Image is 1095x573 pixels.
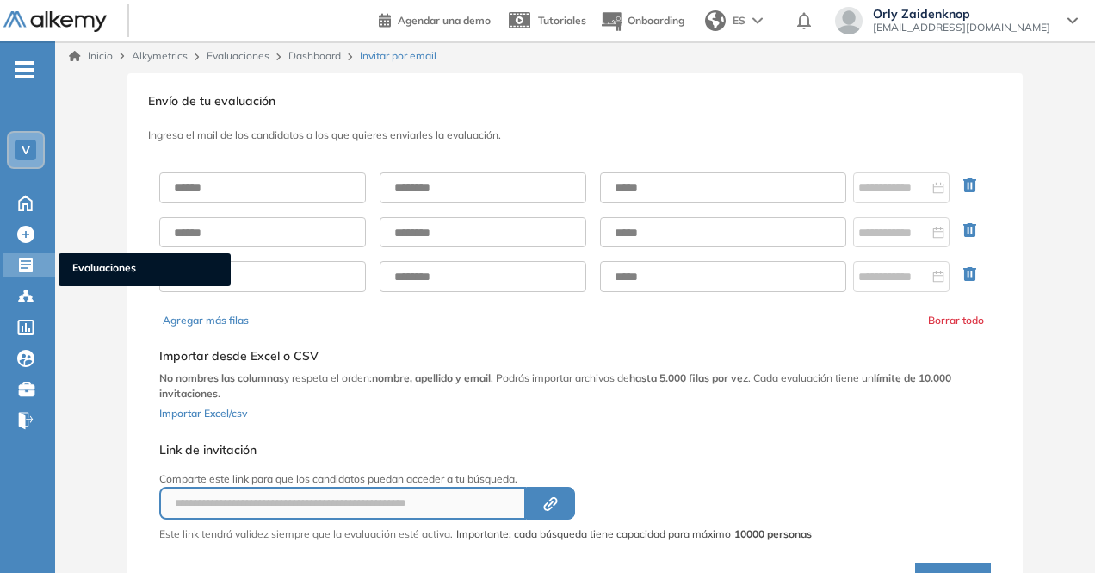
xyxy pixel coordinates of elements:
[1009,490,1095,573] div: Widget de chat
[372,371,491,384] b: nombre, apellido y email
[288,49,341,62] a: Dashboard
[69,48,113,64] a: Inicio
[159,371,284,384] b: No nombres las columnas
[159,349,991,364] h5: Importar desde Excel o CSV
[734,527,812,540] strong: 10000 personas
[538,14,586,27] span: Tutoriales
[159,526,453,542] p: Este link tendrá validez siempre que la evaluación esté activa.
[159,407,247,420] span: Importar Excel/csv
[928,313,984,328] button: Borrar todo
[159,371,951,400] b: límite de 10.000 invitaciones
[22,143,30,157] span: V
[705,10,726,31] img: world
[159,402,247,422] button: Importar Excel/csv
[379,9,491,29] a: Agendar una demo
[1009,490,1095,573] iframe: Chat Widget
[3,11,107,33] img: Logo
[360,48,436,64] span: Invitar por email
[15,68,34,72] i: -
[873,21,1050,34] span: [EMAIL_ADDRESS][DOMAIN_NAME]
[159,471,812,487] p: Comparte este link para que los candidatos puedan acceder a tu búsqueda.
[629,371,748,384] b: hasta 5.000 filas por vez
[752,17,763,24] img: arrow
[456,526,812,542] span: Importante: cada búsqueda tiene capacidad para máximo
[159,443,812,458] h5: Link de invitación
[398,14,491,27] span: Agendar una demo
[72,260,217,279] span: Evaluaciones
[873,7,1050,21] span: Orly Zaidenknop
[148,129,1002,141] h3: Ingresa el mail de los candidatos a los que quieres enviarles la evaluación.
[628,14,684,27] span: Onboarding
[132,49,188,62] span: Alkymetrics
[163,313,249,328] button: Agregar más filas
[159,371,991,402] p: y respeta el orden: . Podrás importar archivos de . Cada evaluación tiene un .
[733,13,745,28] span: ES
[207,49,269,62] a: Evaluaciones
[148,94,1002,109] h3: Envío de tu evaluación
[600,3,684,40] button: Onboarding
